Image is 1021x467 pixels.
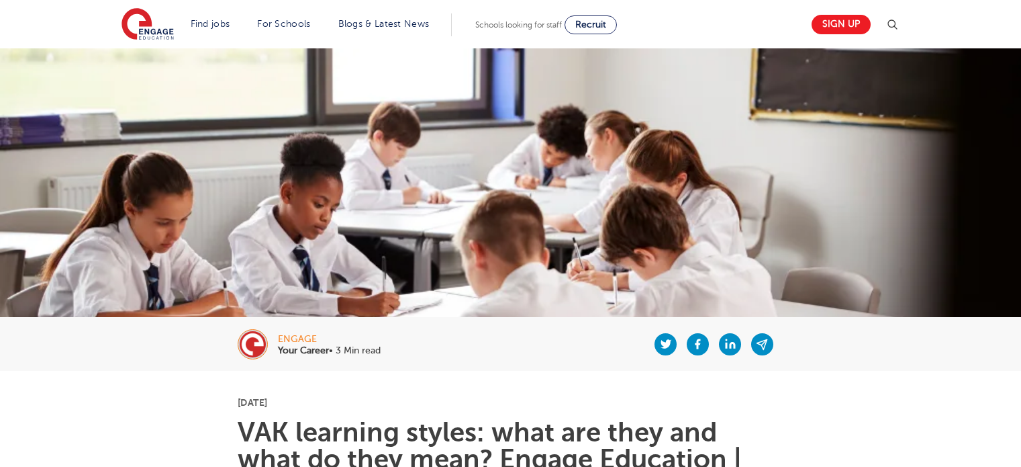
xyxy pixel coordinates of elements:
[257,19,310,29] a: For Schools
[238,398,783,407] p: [DATE]
[191,19,230,29] a: Find jobs
[121,8,174,42] img: Engage Education
[278,346,381,355] p: • 3 Min read
[812,15,871,34] a: Sign up
[338,19,430,29] a: Blogs & Latest News
[278,335,381,344] div: engage
[565,15,617,34] a: Recruit
[575,19,606,30] span: Recruit
[475,20,562,30] span: Schools looking for staff
[278,345,329,355] b: Your Career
